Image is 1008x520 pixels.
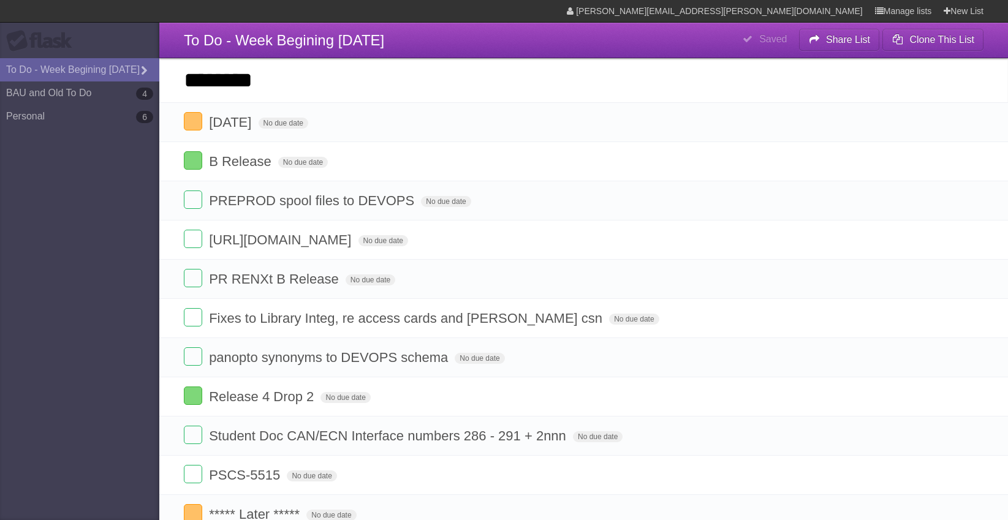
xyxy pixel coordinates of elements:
span: No due date [421,196,471,207]
span: [URL][DOMAIN_NAME] [209,232,354,247]
span: panopto synonyms to DEVOPS schema [209,350,451,365]
span: No due date [287,470,336,481]
span: PR RENXt B Release [209,271,342,287]
label: Done [184,426,202,444]
label: Done [184,465,202,483]
span: No due date [609,314,659,325]
span: No due date [573,431,623,442]
label: Done [184,151,202,170]
label: Done [184,347,202,366]
label: Done [184,269,202,287]
label: Done [184,190,202,209]
span: No due date [259,118,308,129]
div: Flask [6,30,80,52]
b: Saved [759,34,787,44]
b: Share List [826,34,870,45]
b: 4 [136,88,153,100]
label: Done [184,112,202,130]
span: No due date [346,274,395,285]
b: Clone This List [909,34,974,45]
label: Done [184,308,202,326]
button: Share List [799,29,880,51]
span: Fixes to Library Integ, re access cards and [PERSON_NAME] csn [209,311,605,326]
span: No due date [358,235,408,246]
span: B Release [209,154,275,169]
span: To Do - Week Begining [DATE] [184,32,384,48]
b: 6 [136,111,153,123]
span: No due date [320,392,370,403]
label: Done [184,386,202,405]
span: PSCS-5515 [209,467,283,483]
span: No due date [278,157,328,168]
button: Clone This List [882,29,983,51]
span: Release 4 Drop 2 [209,389,317,404]
span: No due date [455,353,504,364]
label: Done [184,230,202,248]
span: PREPROD spool files to DEVOPS [209,193,417,208]
span: [DATE] [209,115,254,130]
span: Student Doc CAN/ECN Interface numbers 286 - 291 + 2nnn [209,428,569,443]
